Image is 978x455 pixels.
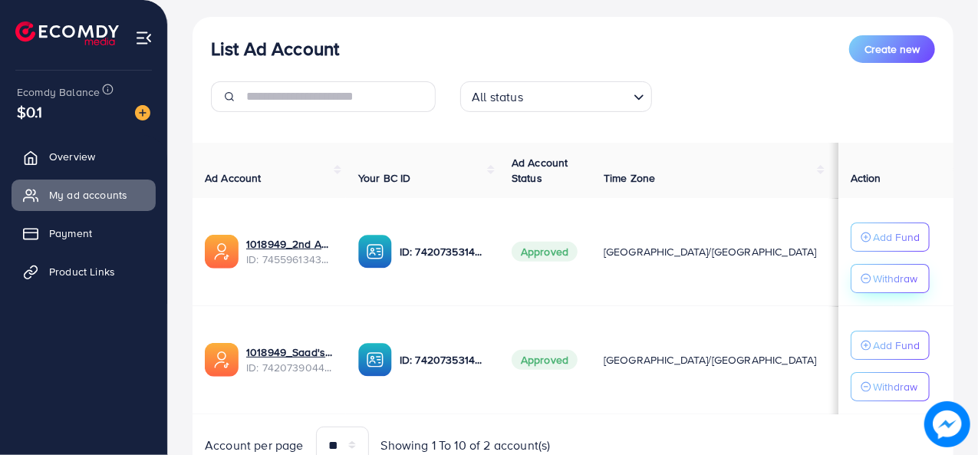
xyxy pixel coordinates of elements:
[17,101,43,123] span: $0.1
[246,360,334,375] span: ID: 7420739044696571920
[246,252,334,267] span: ID: 7455961343292669969
[211,38,339,60] h3: List Ad Account
[460,81,652,112] div: Search for option
[358,170,411,186] span: Your BC ID
[512,350,578,370] span: Approved
[205,437,304,454] span: Account per page
[604,352,817,368] span: [GEOGRAPHIC_DATA]/[GEOGRAPHIC_DATA]
[864,41,920,57] span: Create new
[851,264,930,293] button: Withdraw
[49,149,95,164] span: Overview
[512,242,578,262] span: Approved
[15,21,119,45] img: logo
[604,170,655,186] span: Time Zone
[851,331,930,360] button: Add Fund
[12,218,156,249] a: Payment
[851,170,881,186] span: Action
[49,226,92,241] span: Payment
[246,236,334,252] a: 1018949_2nd Ad Account_1735976294604
[381,437,551,454] span: Showing 1 To 10 of 2 account(s)
[873,228,920,246] p: Add Fund
[246,236,334,268] div: <span class='underline'>1018949_2nd Ad Account_1735976294604</span></br>7455961343292669969
[873,336,920,354] p: Add Fund
[246,345,334,360] a: 1018949_Saad's Ad_account_1727775458643
[929,406,966,443] img: image
[12,180,156,210] a: My ad accounts
[400,242,487,261] p: ID: 7420735314844663825
[205,343,239,377] img: ic-ads-acc.e4c84228.svg
[246,345,334,376] div: <span class='underline'>1018949_Saad's Ad_account_1727775458643</span></br>7420739044696571920
[851,223,930,252] button: Add Fund
[400,351,487,369] p: ID: 7420735314844663825
[205,170,262,186] span: Ad Account
[135,105,150,120] img: image
[358,235,392,269] img: ic-ba-acc.ded83a64.svg
[873,378,917,396] p: Withdraw
[604,244,817,259] span: [GEOGRAPHIC_DATA]/[GEOGRAPHIC_DATA]
[49,187,127,203] span: My ad accounts
[851,372,930,401] button: Withdraw
[849,35,935,63] button: Create new
[17,84,100,100] span: Ecomdy Balance
[12,141,156,172] a: Overview
[873,269,917,288] p: Withdraw
[205,235,239,269] img: ic-ads-acc.e4c84228.svg
[12,256,156,287] a: Product Links
[528,83,627,108] input: Search for option
[358,343,392,377] img: ic-ba-acc.ded83a64.svg
[49,264,115,279] span: Product Links
[135,29,153,47] img: menu
[469,86,526,108] span: All status
[512,155,568,186] span: Ad Account Status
